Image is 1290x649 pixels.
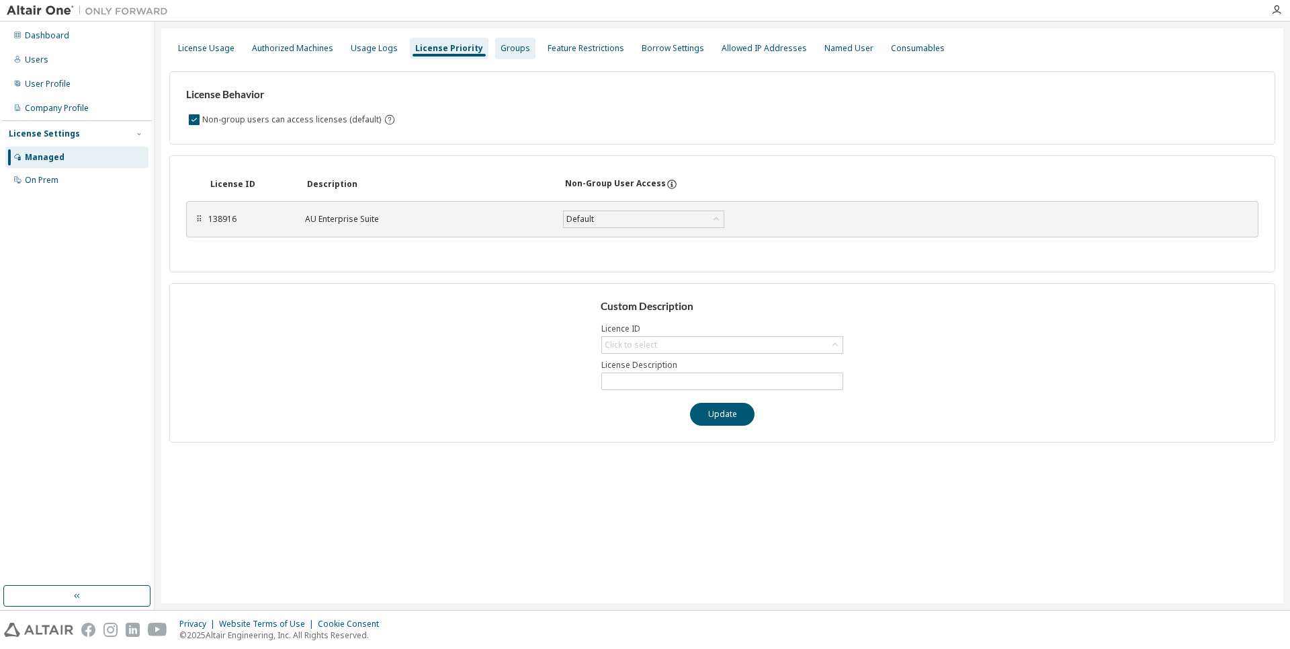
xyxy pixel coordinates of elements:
[208,214,289,225] div: 138916
[210,179,291,190] div: License ID
[601,323,843,334] label: Licence ID
[384,114,396,126] svg: By default any user not assigned to any group can access any license. Turn this setting off to di...
[824,43,873,54] div: Named User
[548,43,624,54] div: Feature Restrictions
[9,128,80,139] div: License Settings
[642,43,704,54] div: Borrow Settings
[219,619,318,629] div: Website Terms of Use
[605,340,657,350] div: Click to select
[415,43,483,54] div: License Priority
[307,179,549,190] div: Description
[565,178,666,190] div: Non-Group User Access
[305,214,547,225] div: AU Enterprise Suite
[601,300,845,313] h3: Custom Description
[7,4,175,17] img: Altair One
[25,54,48,65] div: Users
[195,214,203,225] div: ⠿
[318,619,387,629] div: Cookie Consent
[126,623,140,637] img: linkedin.svg
[179,629,387,641] p: © 2025 Altair Engineering, Inc. All Rights Reserved.
[186,88,394,102] h3: License Behavior
[148,623,167,637] img: youtube.svg
[564,212,596,227] div: Default
[601,360,843,371] label: License Description
[690,403,755,426] button: Update
[202,112,384,128] label: Non-group users can access licenses (default)
[602,337,843,353] div: Click to select
[25,152,64,163] div: Managed
[25,30,69,41] div: Dashboard
[351,43,398,54] div: Usage Logs
[178,43,234,54] div: License Usage
[722,43,807,54] div: Allowed IP Addresses
[25,175,58,186] div: On Prem
[891,43,945,54] div: Consumables
[252,43,333,54] div: Authorized Machines
[103,623,118,637] img: instagram.svg
[501,43,530,54] div: Groups
[564,211,724,227] div: Default
[81,623,95,637] img: facebook.svg
[179,619,219,629] div: Privacy
[25,103,89,114] div: Company Profile
[4,623,73,637] img: altair_logo.svg
[25,79,71,89] div: User Profile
